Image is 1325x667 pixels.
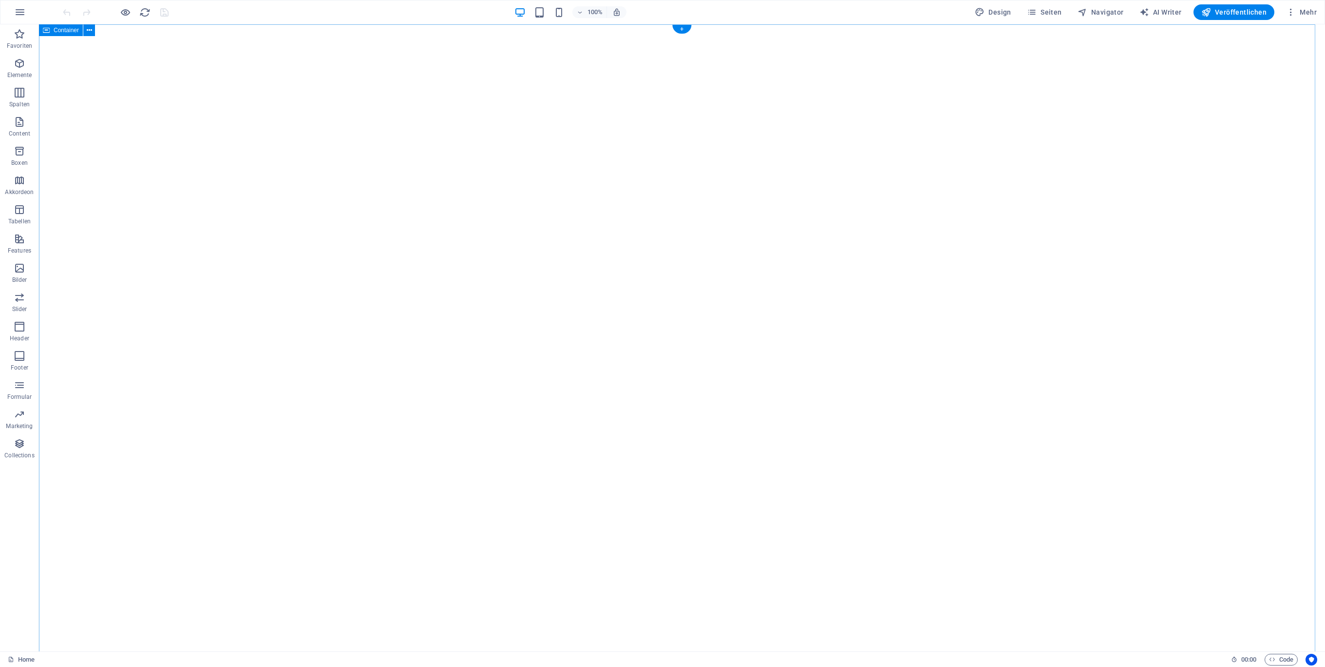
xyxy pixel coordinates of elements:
div: Design (Strg+Alt+Y) [971,4,1015,20]
button: Navigator [1074,4,1128,20]
button: Mehr [1282,4,1321,20]
p: Collections [4,451,34,459]
span: Mehr [1286,7,1317,17]
span: Veröffentlichen [1201,7,1267,17]
button: Code [1265,654,1298,666]
button: Usercentrics [1306,654,1317,666]
p: Slider [12,305,27,313]
button: 100% [572,6,607,18]
p: Tabellen [8,217,31,225]
button: reload [139,6,151,18]
p: Formular [7,393,32,401]
p: Spalten [9,100,30,108]
h6: Session-Zeit [1231,654,1257,666]
p: Marketing [6,422,33,430]
span: Container [54,27,79,33]
p: Akkordeon [5,188,34,196]
span: Design [975,7,1011,17]
i: Seite neu laden [139,7,151,18]
div: + [672,25,691,34]
p: Favoriten [7,42,32,50]
span: Code [1269,654,1293,666]
a: Klick, um Auswahl aufzuheben. Doppelklick öffnet Seitenverwaltung [8,654,35,666]
p: Elemente [7,71,32,79]
span: : [1248,656,1249,663]
button: Veröffentlichen [1193,4,1274,20]
button: AI Writer [1136,4,1186,20]
span: Seiten [1027,7,1062,17]
p: Features [8,247,31,255]
button: Seiten [1023,4,1066,20]
span: Navigator [1078,7,1124,17]
button: Klicke hier, um den Vorschau-Modus zu verlassen [119,6,131,18]
p: Content [9,130,30,137]
p: Header [10,334,29,342]
span: 00 00 [1241,654,1256,666]
h6: 100% [587,6,603,18]
button: Design [971,4,1015,20]
p: Bilder [12,276,27,284]
p: Footer [11,364,28,372]
p: Boxen [11,159,28,167]
i: Bei Größenänderung Zoomstufe automatisch an das gewählte Gerät anpassen. [612,8,621,17]
span: AI Writer [1139,7,1182,17]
